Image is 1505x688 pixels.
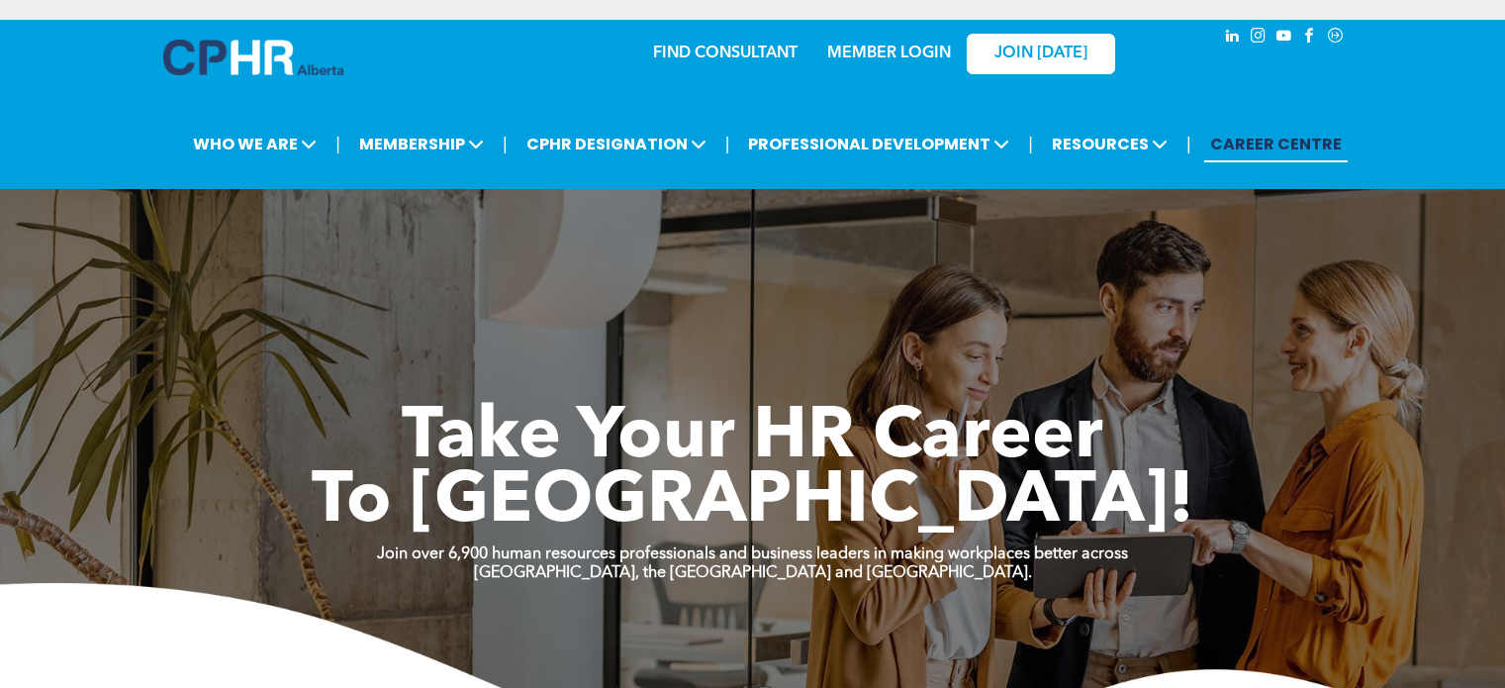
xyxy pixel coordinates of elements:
span: Take Your HR Career [402,403,1103,474]
a: instagram [1248,25,1270,51]
li: | [1028,124,1033,164]
strong: [GEOGRAPHIC_DATA], the [GEOGRAPHIC_DATA] and [GEOGRAPHIC_DATA]. [474,565,1032,581]
span: MEMBERSHIP [353,126,490,162]
a: facebook [1299,25,1321,51]
li: | [1186,124,1191,164]
img: A blue and white logo for cp alberta [163,40,343,75]
span: CPHR DESIGNATION [520,126,712,162]
a: JOIN [DATE] [967,34,1115,74]
a: FIND CONSULTANT [653,46,798,61]
a: youtube [1273,25,1295,51]
span: WHO WE ARE [187,126,323,162]
a: CAREER CENTRE [1204,126,1348,162]
span: To [GEOGRAPHIC_DATA]! [312,467,1194,539]
li: | [725,124,730,164]
li: | [503,124,508,164]
span: PROFESSIONAL DEVELOPMENT [742,126,1015,162]
li: | [335,124,340,164]
span: RESOURCES [1046,126,1174,162]
a: linkedin [1222,25,1244,51]
a: MEMBER LOGIN [827,46,951,61]
a: Social network [1325,25,1347,51]
strong: Join over 6,900 human resources professionals and business leaders in making workplaces better ac... [377,546,1128,562]
span: JOIN [DATE] [994,45,1087,63]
